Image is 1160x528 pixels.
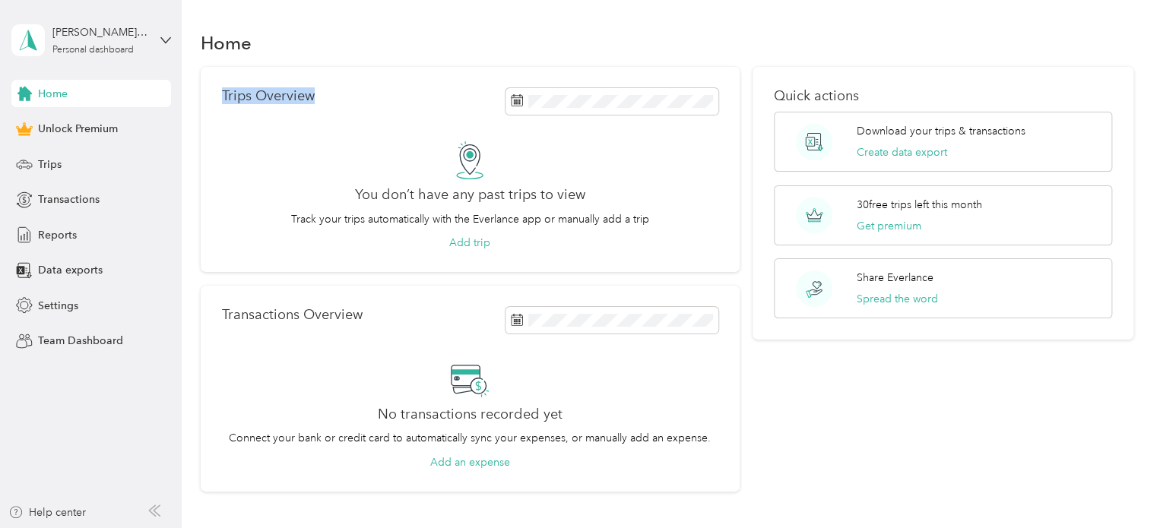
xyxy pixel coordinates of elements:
button: Create data export [857,144,947,160]
span: Trips [38,157,62,172]
span: Data exports [38,262,103,278]
span: Reports [38,227,77,243]
h2: No transactions recorded yet [378,406,563,422]
p: Track your trips automatically with the Everlance app or manually add a trip [291,211,649,227]
iframe: Everlance-gr Chat Button Frame [1075,443,1160,528]
p: Connect your bank or credit card to automatically sync your expenses, or manually add an expense. [229,430,711,446]
p: Download your trips & transactions [857,123,1025,139]
p: Share Everlance [857,270,933,286]
button: Spread the word [857,291,938,307]
button: Get premium [857,218,921,234]
button: Add trip [449,235,490,251]
button: Help center [8,504,86,520]
span: Team Dashboard [38,333,123,349]
p: 30 free trips left this month [857,197,982,213]
span: Home [38,86,68,102]
button: Add an expense [430,454,510,470]
span: Transactions [38,191,100,207]
p: Trips Overview [222,88,315,104]
span: Unlock Premium [38,121,118,137]
div: Personal dashboard [52,46,134,55]
h1: Home [201,35,252,51]
p: Transactions Overview [222,307,363,323]
div: [PERSON_NAME][EMAIL_ADDRESS][DOMAIN_NAME] [52,24,147,40]
h2: You don’t have any past trips to view [355,187,585,203]
p: Quick actions [774,88,1112,104]
span: Settings [38,298,78,314]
